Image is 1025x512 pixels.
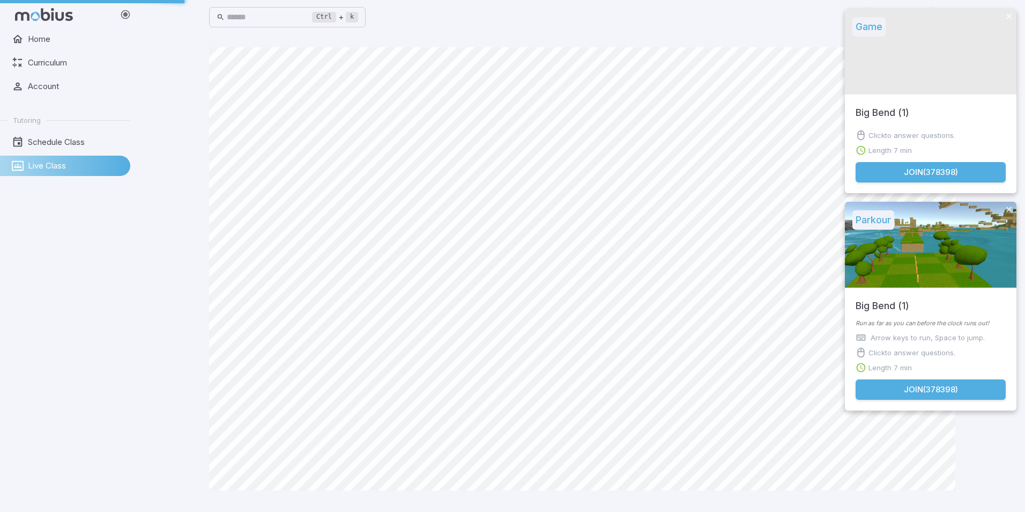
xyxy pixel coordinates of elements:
[28,160,123,172] span: Live Class
[28,136,123,148] span: Schedule Class
[856,319,1006,328] p: Run as far as you can before the clock runs out!
[852,17,886,36] h5: Game
[845,202,1016,411] div: Join Activity
[910,7,930,27] button: Start Drawing on Questions
[28,57,123,69] span: Curriculum
[13,115,41,125] span: Tutoring
[346,12,358,23] kbd: k
[312,11,358,24] div: +
[856,162,1006,182] button: Join(378398)
[845,9,1016,193] div: Join Activity
[28,81,123,92] span: Account
[1006,205,1013,215] button: close
[871,332,985,343] p: Arrow keys to run, Space to jump.
[868,347,955,358] p: Click to answer questions.
[312,12,336,23] kbd: Ctrl
[868,130,955,141] p: Click to answer questions.
[28,33,123,45] span: Home
[868,362,912,373] p: Length 7 min
[844,7,864,27] button: Join in Zoom Client
[889,7,910,27] button: Report an Issue
[852,210,894,230] h5: Parkour
[1006,12,1013,22] button: close
[856,94,909,120] h5: Big Bend (1)
[856,379,1006,400] button: Join(378398)
[869,7,889,27] button: Fullscreen Game
[856,288,909,313] h5: Big Bend (1)
[868,145,912,156] p: Length 7 min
